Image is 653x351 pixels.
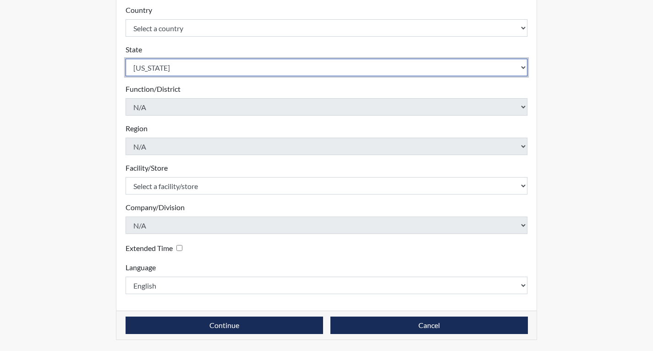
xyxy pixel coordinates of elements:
label: Country [126,5,152,16]
label: Function/District [126,84,181,95]
button: Continue [126,317,323,334]
label: Facility/Store [126,162,168,173]
button: Cancel [330,317,528,334]
label: Region [126,123,148,134]
label: Language [126,262,156,273]
div: Checking this box will provide the interviewee with an accomodation of extra time to answer each ... [126,241,186,255]
label: Extended Time [126,243,173,254]
label: State [126,44,142,55]
label: Company/Division [126,202,185,213]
